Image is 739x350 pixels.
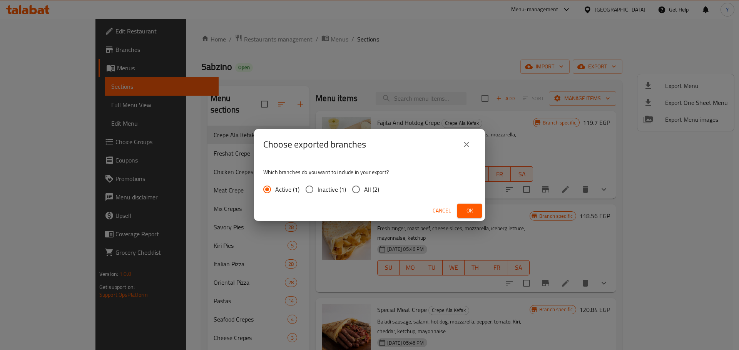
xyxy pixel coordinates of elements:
span: Ok [463,206,476,216]
button: Cancel [430,204,454,218]
span: Inactive (1) [318,185,346,194]
p: Which branches do you want to include in your export? [263,168,476,176]
h2: Choose exported branches [263,138,366,151]
span: All (2) [364,185,379,194]
button: Ok [457,204,482,218]
span: Active (1) [275,185,299,194]
button: close [457,135,476,154]
span: Cancel [433,206,451,216]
